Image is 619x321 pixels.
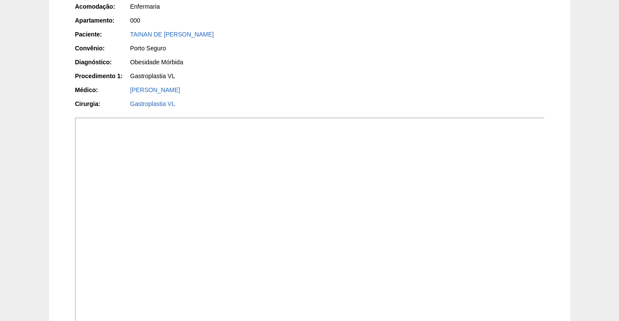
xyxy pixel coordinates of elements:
[130,72,304,80] div: Gastroplastia VL
[130,44,304,53] div: Porto Seguro
[75,44,129,53] div: Convênio:
[130,16,304,25] div: 000
[75,58,129,66] div: Diagnóstico:
[75,86,129,94] div: Médico:
[75,72,129,80] div: Procedimento 1:
[130,100,175,107] a: Gastroplastia VL
[75,16,129,25] div: Apartamento:
[75,99,129,108] div: Cirurgia:
[130,31,214,38] a: TAINAN DE [PERSON_NAME]
[130,58,304,66] div: Obesidade Mórbida
[75,30,129,39] div: Paciente:
[75,2,129,11] div: Acomodação:
[130,2,304,11] div: Enfermaria
[130,86,180,93] a: [PERSON_NAME]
